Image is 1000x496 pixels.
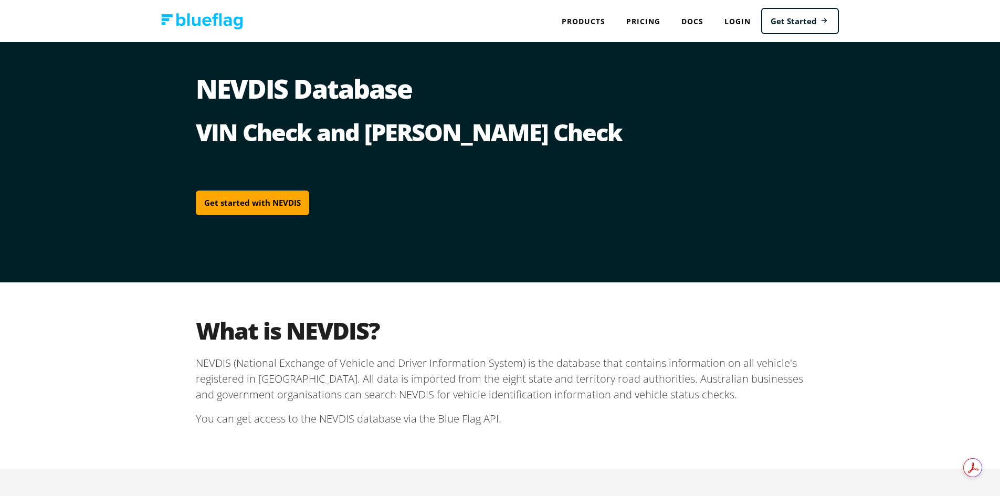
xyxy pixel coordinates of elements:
a: Login to Blue Flag application [714,10,761,32]
a: Get started with NEVDIS [196,191,309,215]
a: Pricing [616,10,671,32]
h1: NEVDIS Database [196,76,805,118]
p: NEVDIS (National Exchange of Vehicle and Driver Information System) is the database that contains... [196,355,805,403]
p: You can get access to the NEVDIS database via the Blue Flag API. [196,403,805,435]
div: Products [551,10,616,32]
h2: What is NEVDIS? [196,316,805,345]
a: Get Started [761,8,839,35]
h2: VIN Check and [PERSON_NAME] Check [196,118,805,146]
img: Blue Flag logo [161,13,243,29]
a: Docs [671,10,714,32]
